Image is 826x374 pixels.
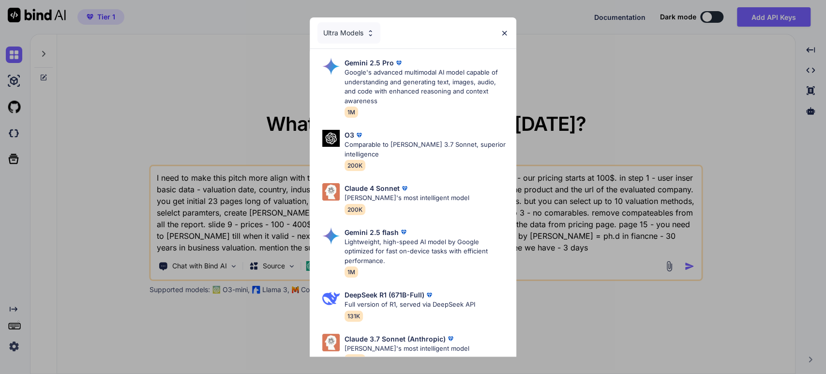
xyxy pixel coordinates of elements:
img: premium [399,227,408,237]
img: Pick Models [322,227,340,245]
span: 1M [345,107,358,118]
img: Pick Models [322,58,340,75]
img: Pick Models [322,183,340,201]
img: Pick Models [366,29,375,37]
p: Gemini 2.5 flash [345,227,399,237]
p: DeepSeek R1 (671B-Full) [345,290,424,300]
p: O3 [345,130,354,140]
p: Claude 3.7 Sonnet (Anthropic) [345,334,446,344]
img: premium [424,290,434,300]
img: premium [394,58,404,68]
img: close [500,29,509,37]
img: premium [400,184,409,193]
span: 200K [345,160,365,171]
div: Ultra Models [317,22,380,44]
p: Comparable to [PERSON_NAME] 3.7 Sonnet, superior intelligence [345,140,509,159]
img: premium [446,334,455,343]
span: 200K [345,354,365,365]
p: [PERSON_NAME]'s most intelligent model [345,193,469,203]
span: 131K [345,311,363,322]
img: Pick Models [322,334,340,351]
span: 1M [345,266,358,278]
p: Gemini 2.5 Pro [345,58,394,68]
img: Pick Models [322,130,340,147]
p: Full version of R1, served via DeepSeek API [345,300,475,310]
p: Claude 4 Sonnet [345,183,400,193]
img: premium [354,130,364,140]
p: Google's advanced multimodal AI model capable of understanding and generating text, images, audio... [345,68,509,106]
img: Pick Models [322,290,340,307]
p: [PERSON_NAME]'s most intelligent model [345,344,469,354]
p: Lightweight, high-speed AI model by Google optimized for fast on-device tasks with efficient perf... [345,237,509,266]
span: 200K [345,204,365,215]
